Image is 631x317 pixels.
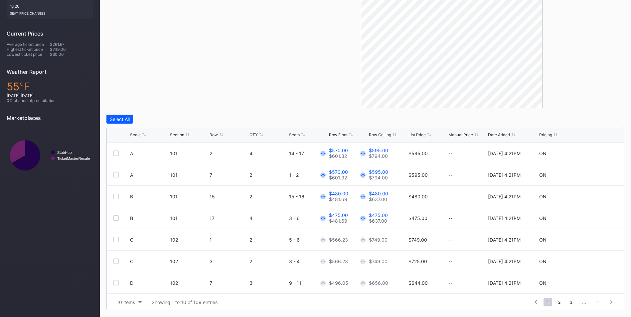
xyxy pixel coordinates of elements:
[369,237,388,243] div: $749.00
[408,132,426,137] div: List Price
[329,153,348,159] div: $601.32
[329,175,348,180] div: $601.32
[329,237,348,243] div: $566.23
[249,237,288,243] div: 2
[289,132,300,137] div: Seats
[152,299,218,305] div: Showing 1 to 10 of 109 entries
[539,151,547,156] div: ON
[539,194,547,199] div: ON
[130,237,133,243] div: C
[566,298,576,306] span: 3
[329,196,348,202] div: $481.69
[170,280,208,286] div: 102
[210,132,218,137] div: Row
[7,52,50,57] div: Lowest ticket price
[329,148,348,153] div: $570.00
[57,157,90,160] text: TicketMasterResale
[488,237,521,243] div: [DATE] 4:21PM
[408,172,428,178] div: $595.00
[408,280,428,286] div: $644.00
[289,259,327,264] div: 3 - 4
[170,237,208,243] div: 102
[408,259,427,264] div: $725.00
[210,237,248,243] div: 1
[539,237,547,243] div: ON
[170,215,208,221] div: 101
[448,237,487,243] div: --
[110,116,130,122] div: Select All
[329,132,348,137] div: Row Floor
[369,169,388,175] div: $595.00
[448,259,487,264] div: --
[170,259,208,264] div: 102
[117,299,135,305] div: 10 items
[539,132,552,137] div: Pricing
[170,194,208,199] div: 101
[210,259,248,264] div: 3
[7,30,93,37] div: Current Prices
[329,212,348,218] div: $475.00
[488,215,521,221] div: [DATE] 4:21PM
[369,259,388,264] div: $749.00
[130,280,133,286] div: D
[555,298,564,306] span: 2
[539,215,547,221] div: ON
[577,299,591,305] div: ...
[249,259,288,264] div: 2
[369,191,388,196] div: $480.00
[488,280,521,286] div: [DATE] 4:21PM
[210,194,248,199] div: 15
[369,175,388,180] div: $794.00
[7,80,93,93] div: 55
[539,259,547,264] div: ON
[488,172,521,178] div: [DATE] 4:21PM
[329,169,348,175] div: $570.00
[289,237,327,243] div: 5 - 6
[448,215,487,221] div: --
[50,47,93,52] div: $749.00
[170,132,184,137] div: Section
[329,218,348,224] div: $481.69
[289,280,327,286] div: 9 - 11
[369,280,388,286] div: $656.00
[369,218,388,224] div: $637.00
[369,148,388,153] div: $595.00
[448,194,487,199] div: --
[170,172,208,178] div: 101
[130,194,133,199] div: B
[10,9,90,15] div: seat price changes
[329,259,348,264] div: $566.23
[369,153,388,159] div: $794.00
[488,151,521,156] div: [DATE] 4:21PM
[50,52,93,57] div: $60.00
[7,126,93,184] svg: Chart title
[448,151,487,156] div: --
[408,194,428,199] div: $480.00
[448,132,473,137] div: Manual Price
[539,280,547,286] div: ON
[488,132,510,137] div: Date Added
[210,280,248,286] div: 7
[170,151,208,156] div: 101
[130,132,141,137] div: Scale
[289,151,327,156] div: 14 - 17
[210,151,248,156] div: 2
[210,172,248,178] div: 7
[57,151,72,155] text: StubHub
[448,172,487,178] div: --
[539,172,547,178] div: ON
[7,68,93,75] div: Weather Report
[7,0,93,19] div: 1,120
[289,194,327,199] div: 15 - 16
[369,132,391,137] div: Row Ceiling
[249,172,288,178] div: 2
[369,196,388,202] div: $637.00
[592,298,603,306] span: 11
[289,215,327,221] div: 3 - 6
[7,98,93,103] div: 0 % chance of precipitation
[19,80,30,93] span: ℉
[488,194,521,199] div: [DATE] 4:21PM
[7,115,93,121] div: Marketplaces
[544,298,552,306] span: 1
[130,172,133,178] div: A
